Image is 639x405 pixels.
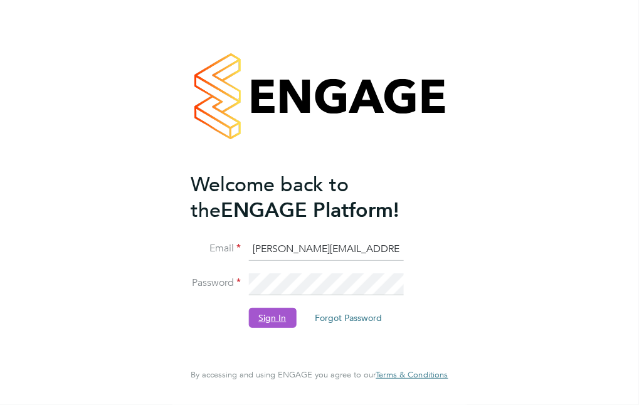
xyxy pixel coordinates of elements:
[376,369,448,380] span: Terms & Conditions
[191,172,349,223] span: Welcome back to the
[248,238,403,261] input: Enter your work email...
[376,370,448,380] a: Terms & Conditions
[305,308,392,328] button: Forgot Password
[191,242,241,255] label: Email
[191,276,241,290] label: Password
[248,308,296,328] button: Sign In
[191,369,448,380] span: By accessing and using ENGAGE you agree to our
[191,172,435,223] h2: ENGAGE Platform!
